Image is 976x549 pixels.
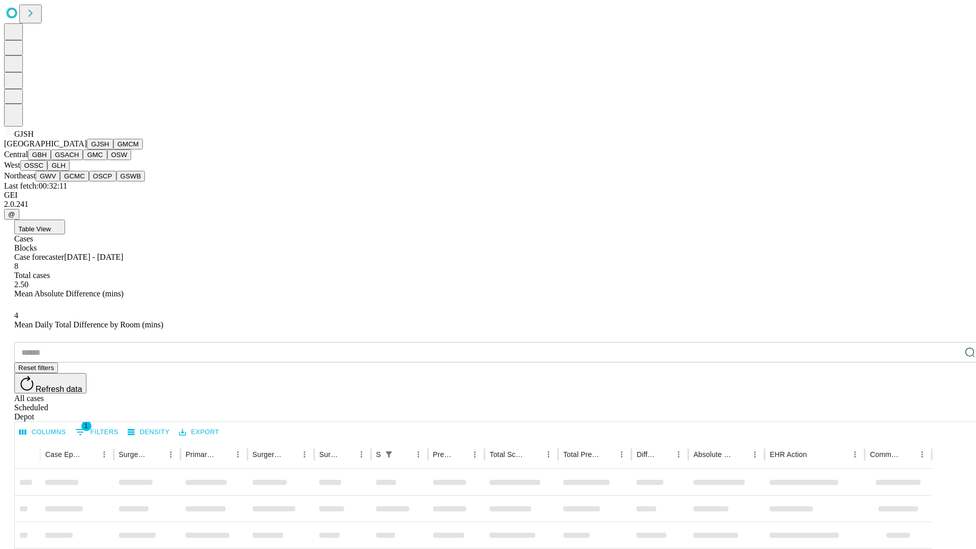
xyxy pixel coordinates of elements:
button: Menu [541,447,556,462]
button: GLH [47,160,69,171]
button: OSSC [20,160,48,171]
div: Absolute Difference [693,450,733,459]
button: Refresh data [14,373,86,393]
button: Menu [672,447,686,462]
div: Comments [870,450,899,459]
span: Mean Daily Total Difference by Room (mins) [14,320,163,329]
span: @ [8,210,15,218]
span: Case forecaster [14,253,64,261]
span: 2.50 [14,280,28,289]
div: EHR Action [770,450,807,459]
div: Primary Service [186,450,215,459]
button: Sort [657,447,672,462]
span: Central [4,150,28,159]
button: GMC [83,149,107,160]
span: GJSH [14,130,34,138]
div: 1 active filter [382,447,396,462]
button: Menu [915,447,929,462]
div: Scheduled In Room Duration [376,450,381,459]
button: Export [176,424,222,440]
button: Sort [149,447,164,462]
button: GMCM [113,139,143,149]
div: Difference [636,450,656,459]
div: Total Scheduled Duration [490,450,526,459]
span: [DATE] - [DATE] [64,253,123,261]
button: OSCP [89,171,116,181]
span: Last fetch: 00:32:11 [4,181,67,190]
button: Menu [468,447,482,462]
span: Refresh data [36,385,82,393]
button: Sort [83,447,97,462]
span: Total cases [14,271,50,280]
span: West [4,161,20,169]
div: 2.0.241 [4,200,972,209]
div: Predicted In Room Duration [433,450,453,459]
button: Select columns [17,424,69,440]
button: GWV [36,171,60,181]
div: Surgeon Name [119,450,148,459]
button: OSW [107,149,132,160]
button: Sort [527,447,541,462]
div: GEI [4,191,972,200]
span: [GEOGRAPHIC_DATA] [4,139,87,148]
button: Menu [848,447,862,462]
button: Sort [217,447,231,462]
button: Menu [97,447,111,462]
span: Reset filters [18,364,54,372]
button: GJSH [87,139,113,149]
button: Sort [734,447,748,462]
button: Menu [615,447,629,462]
button: Sort [453,447,468,462]
div: Total Predicted Duration [563,450,600,459]
button: Menu [411,447,425,462]
button: Sort [340,447,354,462]
span: 8 [14,262,18,270]
div: Surgery Name [253,450,282,459]
button: GSWB [116,171,145,181]
div: Case Epic Id [45,450,82,459]
button: Menu [748,447,762,462]
button: Density [125,424,172,440]
button: Sort [397,447,411,462]
span: Mean Absolute Difference (mins) [14,289,124,298]
button: Menu [297,447,312,462]
button: Menu [164,447,178,462]
span: Table View [18,225,51,233]
button: GBH [28,149,51,160]
button: Menu [354,447,369,462]
button: Table View [14,220,65,234]
span: Northeast [4,171,36,180]
button: Menu [231,447,245,462]
div: Surgery Date [319,450,339,459]
button: Reset filters [14,362,58,373]
button: Show filters [382,447,396,462]
button: Sort [283,447,297,462]
button: GCMC [60,171,89,181]
span: 4 [14,311,18,320]
button: Sort [808,447,822,462]
button: GSACH [51,149,83,160]
button: @ [4,209,19,220]
button: Show filters [73,424,121,440]
button: Sort [600,447,615,462]
button: Sort [901,447,915,462]
span: 1 [81,421,91,431]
